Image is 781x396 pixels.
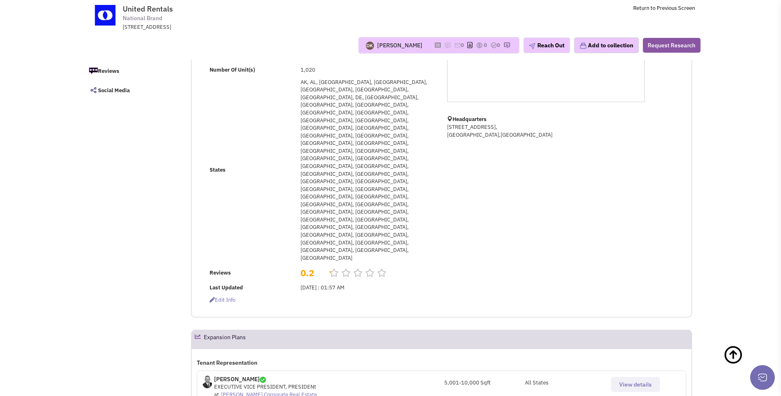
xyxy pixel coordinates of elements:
[484,42,487,49] span: 0
[452,116,487,123] b: Headquarters
[214,375,364,383] p: [PERSON_NAME]
[214,383,316,390] span: EXECUTIVE VICE PRESIDENT, PRESIDENt
[611,377,660,392] button: View details
[461,42,464,49] span: 0
[454,42,461,49] img: icon-email-active-16.png
[260,377,266,383] img: icon-verified.png
[84,82,174,99] a: Social Media
[298,76,436,264] td: AK, AL, [GEOGRAPHIC_DATA], [GEOGRAPHIC_DATA], [GEOGRAPHIC_DATA], [GEOGRAPHIC_DATA], [GEOGRAPHIC_D...
[444,42,451,49] img: icon-note.png
[210,284,243,291] b: Last Updated
[497,42,500,49] span: 0
[123,14,162,23] span: National Brand
[210,296,235,303] span: Edit info
[723,337,765,390] a: Back To Top
[123,23,338,31] div: [STREET_ADDRESS]
[643,38,700,53] button: Request Research
[298,282,436,294] td: [DATE] : 01:57 AM
[210,269,231,276] b: Reviews
[301,267,323,271] h2: 0.2
[490,42,497,49] img: TaskCount.png
[476,42,483,49] img: icon-dealamount.png
[447,123,645,139] p: [STREET_ADDRESS], [GEOGRAPHIC_DATA],[GEOGRAPHIC_DATA]
[619,381,652,388] span: View details
[204,330,246,348] h2: Expansion Plans
[84,62,174,79] a: Reviews
[504,42,510,49] img: research-icon.png
[579,42,587,49] img: icon-collection-lavender.png
[574,37,639,53] button: Add to collection
[447,28,645,102] div: 1
[523,37,570,53] button: Reach Out
[377,41,422,49] div: [PERSON_NAME]
[525,379,606,387] p: All States
[197,359,686,367] p: Tenant Representation
[633,5,695,12] a: Return to Previous Screen
[210,66,255,73] b: Number Of Unit(s)
[210,166,226,173] b: States
[203,375,212,388] img: rCdnxu5lxUyp1HlmZNW3wA.jpg
[529,43,535,49] img: plane.png
[298,64,436,76] td: 1,020
[123,4,173,14] span: United Rentals
[444,379,525,387] div: 5,001-10,000 Sqft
